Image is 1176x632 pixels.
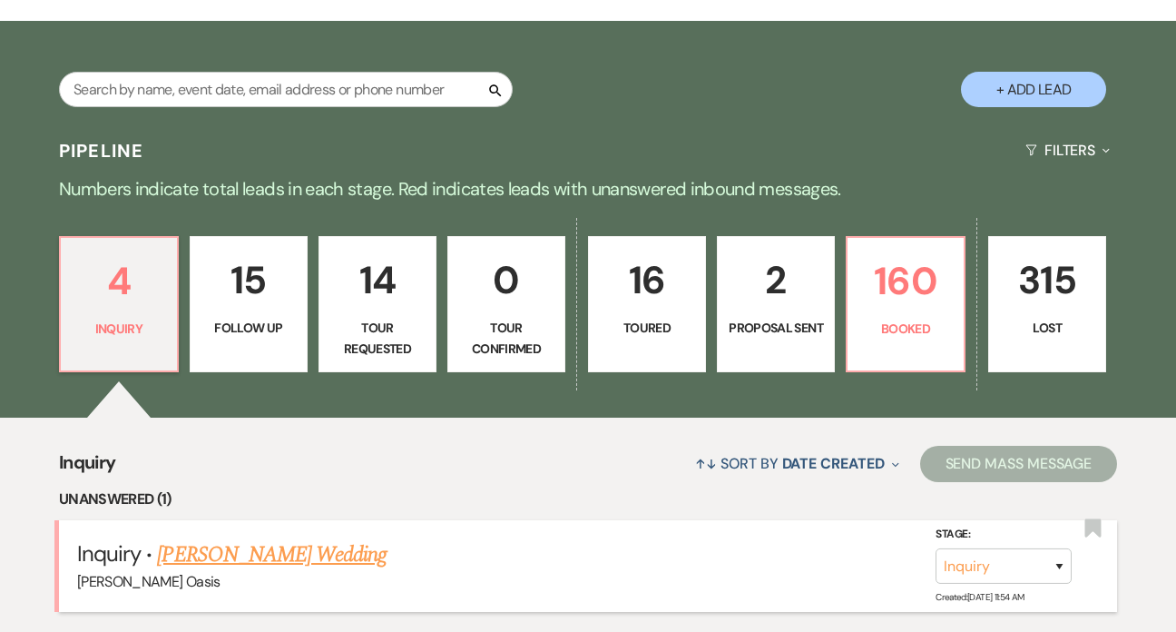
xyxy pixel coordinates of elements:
li: Unanswered (1) [59,488,1117,511]
span: Date Created [782,454,885,473]
p: 160 [858,251,953,311]
span: Created: [DATE] 11:54 AM [936,591,1024,603]
label: Stage: [936,525,1072,545]
p: 14 [330,250,425,311]
p: 2 [729,250,823,311]
p: 16 [600,250,694,311]
p: 15 [201,250,296,311]
button: Filters [1018,126,1117,174]
span: Inquiry [77,539,141,568]
a: 16Toured [588,236,706,372]
button: + Add Lead [961,72,1106,107]
a: 160Booked [846,236,965,372]
input: Search by name, event date, email address or phone number [59,72,513,107]
p: Booked [858,319,953,339]
button: Sort By Date Created [688,439,906,488]
a: [PERSON_NAME] Wedding [157,538,387,571]
a: 315Lost [988,236,1106,372]
span: ↑↓ [695,454,717,473]
p: Proposal Sent [729,318,823,338]
p: Inquiry [72,319,166,339]
p: 0 [459,250,554,311]
a: 0Tour Confirmed [447,236,565,372]
p: Tour Requested [330,318,425,359]
p: Toured [600,318,694,338]
a: 14Tour Requested [318,236,436,372]
p: Tour Confirmed [459,318,554,359]
a: 15Follow Up [190,236,308,372]
p: 315 [1000,250,1094,311]
h3: Pipeline [59,138,144,163]
a: 2Proposal Sent [717,236,835,372]
p: 4 [72,251,166,311]
button: Send Mass Message [920,446,1118,482]
span: [PERSON_NAME] Oasis [77,572,220,591]
p: Follow Up [201,318,296,338]
p: Lost [1000,318,1094,338]
span: Inquiry [59,449,116,488]
a: 4Inquiry [59,236,179,372]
